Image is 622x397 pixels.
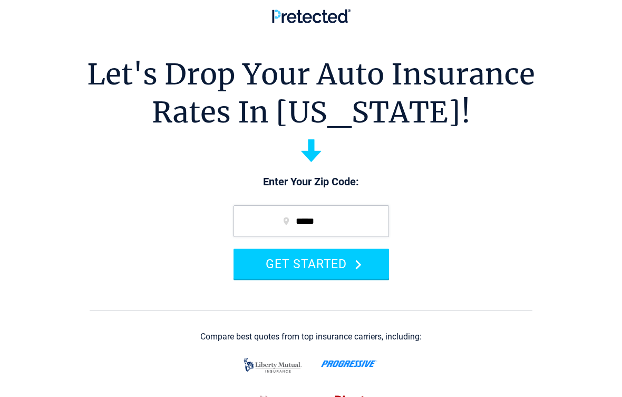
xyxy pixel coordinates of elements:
div: Compare best quotes from top insurance carriers, including: [200,332,422,342]
img: liberty [241,353,305,378]
img: progressive [321,360,377,367]
button: GET STARTED [234,249,389,279]
img: Pretected Logo [272,9,351,23]
input: zip code [234,205,389,237]
h1: Let's Drop Your Auto Insurance Rates In [US_STATE]! [87,55,535,131]
p: Enter Your Zip Code: [223,175,400,190]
